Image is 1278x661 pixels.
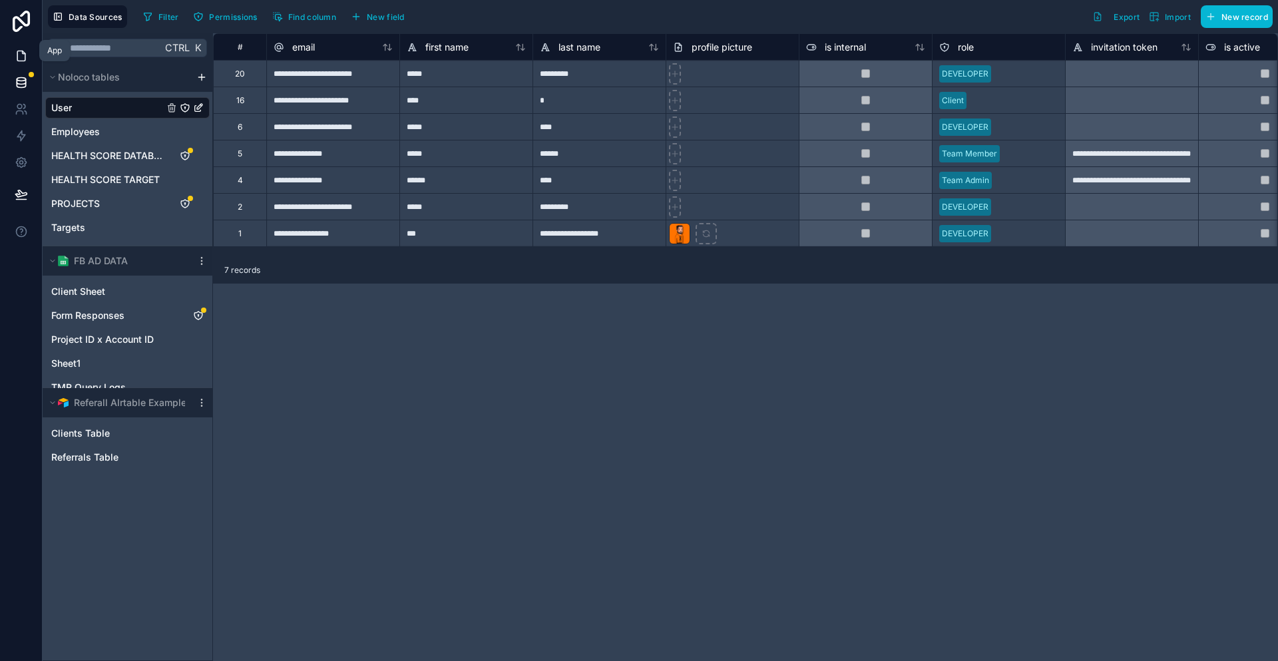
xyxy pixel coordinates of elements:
div: Client [942,95,964,107]
span: Data Sources [69,12,122,22]
button: Data Sources [48,5,127,28]
a: Permissions [188,7,267,27]
div: 20 [235,69,245,79]
button: Filter [138,7,184,27]
span: 7 records [224,265,260,276]
div: App [47,45,62,56]
a: New record [1195,5,1273,28]
div: DEVELOPER [942,121,988,133]
button: New record [1201,5,1273,28]
div: Team Member [942,148,997,160]
span: New record [1221,12,1268,22]
button: Export [1088,5,1144,28]
span: Export [1114,12,1140,22]
div: 2 [238,202,242,212]
button: Find column [268,7,341,27]
span: Ctrl [164,39,191,56]
span: Import [1165,12,1191,22]
span: Filter [158,12,179,22]
button: Permissions [188,7,262,27]
span: first name [425,41,469,54]
div: 5 [238,148,242,159]
span: K [193,43,202,53]
span: email [292,41,315,54]
div: 16 [236,95,244,106]
div: DEVELOPER [942,201,988,213]
div: 4 [238,175,243,186]
div: DEVELOPER [942,228,988,240]
span: is active [1224,41,1260,54]
span: Permissions [209,12,257,22]
span: profile picture [692,41,752,54]
button: Import [1144,5,1195,28]
div: Team Admin [942,174,989,186]
div: # [224,42,256,52]
div: 1 [238,228,242,239]
span: last name [558,41,600,54]
span: is internal [825,41,866,54]
button: New field [346,7,409,27]
span: invitation token [1091,41,1158,54]
div: DEVELOPER [942,68,988,80]
div: 6 [238,122,242,132]
span: New field [367,12,405,22]
span: role [958,41,974,54]
span: Find column [288,12,336,22]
